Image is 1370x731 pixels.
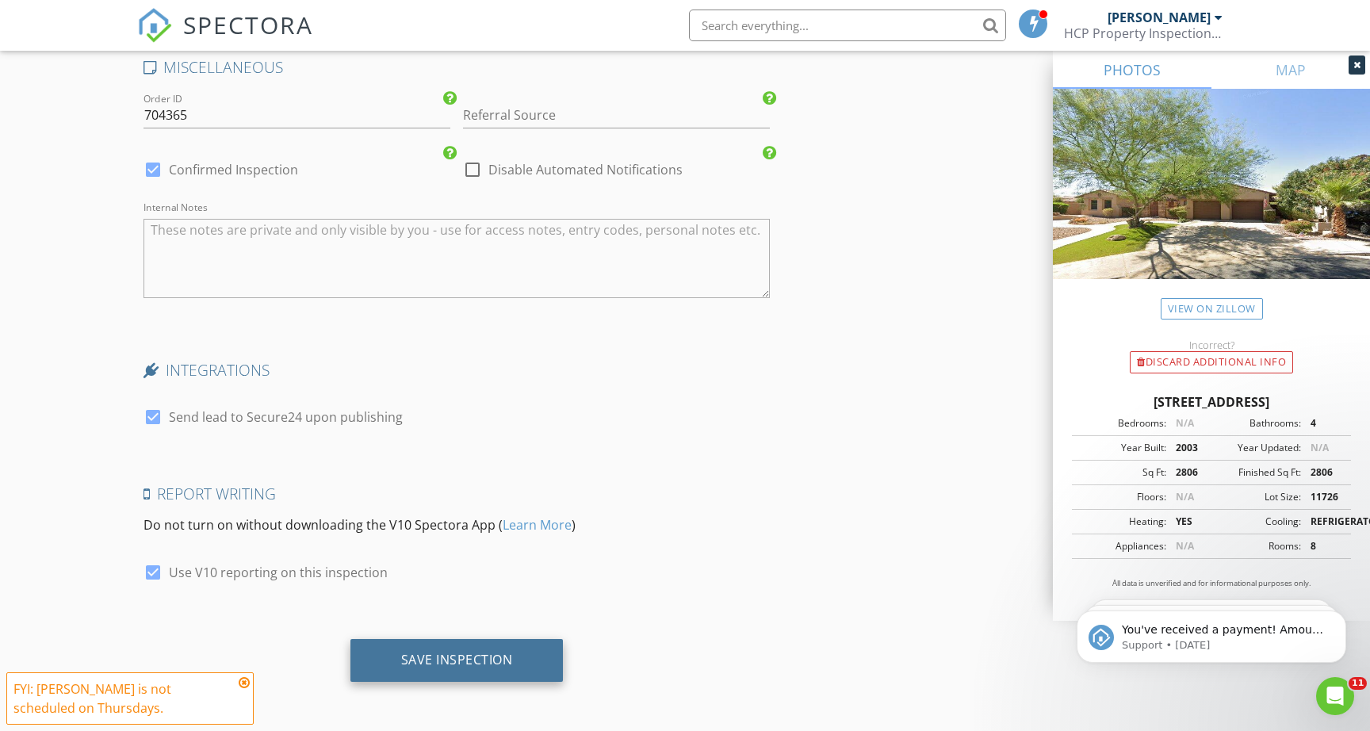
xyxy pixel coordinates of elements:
[689,10,1006,41] input: Search everything...
[1053,339,1370,351] div: Incorrect?
[169,565,388,580] label: Use V10 reporting on this inspection
[1211,441,1301,455] div: Year Updated:
[1211,515,1301,529] div: Cooling:
[1077,490,1166,504] div: Floors:
[1053,577,1370,688] iframe: Intercom notifications message
[169,162,298,178] label: Confirmed Inspection
[1211,539,1301,553] div: Rooms:
[1211,465,1301,480] div: Finished Sq Ft:
[1301,515,1346,529] div: REFRIGERATOR
[1161,298,1263,320] a: View on Zillow
[137,21,313,55] a: SPECTORA
[144,360,770,381] h4: INTEGRATIONS
[1077,539,1166,553] div: Appliances:
[144,219,770,298] textarea: Internal Notes
[144,484,770,504] h4: Report Writing
[1077,465,1166,480] div: Sq Ft:
[1301,490,1346,504] div: 11726
[1166,441,1211,455] div: 2003
[1077,416,1166,431] div: Bedrooms:
[1211,51,1370,89] a: MAP
[1301,416,1346,431] div: 4
[183,8,313,41] span: SPECTORA
[137,8,172,43] img: The Best Home Inspection Software - Spectora
[1211,490,1301,504] div: Lot Size:
[1053,51,1211,89] a: PHOTOS
[503,516,572,534] a: Learn More
[488,162,683,178] label: Disable Automated Notifications
[1316,677,1354,715] iframe: Intercom live chat
[401,652,513,668] div: Save Inspection
[1301,539,1346,553] div: 8
[1072,392,1351,411] div: [STREET_ADDRESS]
[13,679,234,718] div: FYI: [PERSON_NAME] is not scheduled on Thursdays.
[1176,539,1194,553] span: N/A
[1053,89,1370,317] img: streetview
[144,57,770,78] h4: MISCELLANEOUS
[1077,441,1166,455] div: Year Built:
[1211,416,1301,431] div: Bathrooms:
[1176,490,1194,503] span: N/A
[1077,515,1166,529] div: Heating:
[1166,515,1211,529] div: YES
[1349,677,1367,690] span: 11
[144,515,770,534] p: Do not turn on without downloading the V10 Spectora App ( )
[1176,416,1194,430] span: N/A
[169,409,403,425] label: Send lead to Secure24 upon publishing
[1311,441,1329,454] span: N/A
[1166,465,1211,480] div: 2806
[1130,351,1293,373] div: Discard Additional info
[463,102,770,128] input: Referral Source
[1301,465,1346,480] div: 2806
[1108,10,1211,25] div: [PERSON_NAME]
[1064,25,1223,41] div: HCP Property Inspections Arizona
